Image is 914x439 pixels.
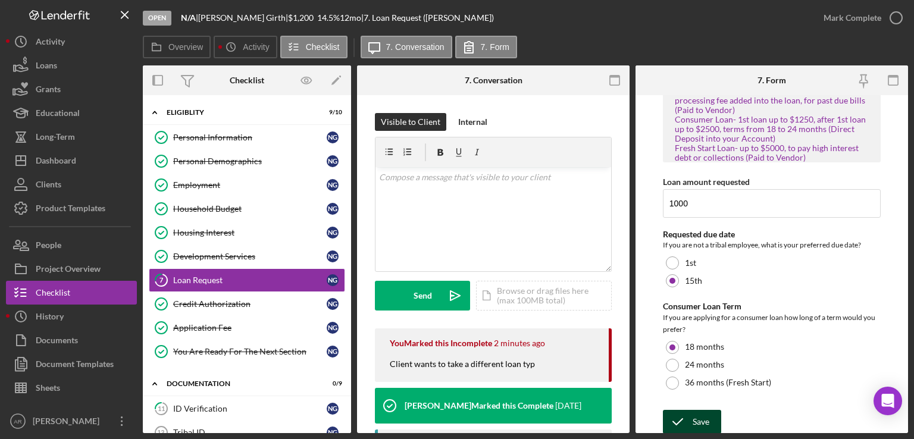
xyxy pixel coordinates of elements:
[173,133,327,142] div: Personal Information
[6,101,137,125] button: Educational
[663,410,721,434] button: Save
[375,113,446,131] button: Visible to Client
[30,409,107,436] div: [PERSON_NAME]
[317,13,340,23] div: 14.5 %
[173,428,327,437] div: Tribal ID
[36,30,65,57] div: Activity
[361,36,452,58] button: 7. Conversation
[181,12,196,23] b: N/A
[327,179,339,191] div: N G
[414,281,432,311] div: Send
[36,54,57,80] div: Loans
[6,328,137,352] button: Documents
[306,42,340,52] label: Checklist
[481,42,509,52] label: 7. Form
[36,233,61,260] div: People
[663,239,881,251] div: If you are not a tribal employee, what is your preferred due date?
[685,378,771,387] label: 36 months (Fresh Start)
[36,196,105,223] div: Product Templates
[288,12,314,23] span: $1,200
[6,77,137,101] button: Grants
[327,250,339,262] div: N G
[327,403,339,415] div: N G
[327,298,339,310] div: N G
[173,156,327,166] div: Personal Demographics
[6,30,137,54] button: Activity
[159,276,164,284] tspan: 7
[149,126,345,149] a: Personal InformationNG
[390,358,547,382] div: Client wants to take a different loan typ
[6,125,137,149] button: Long-Term
[6,281,137,305] a: Checklist
[36,328,78,355] div: Documents
[327,322,339,334] div: N G
[243,42,269,52] label: Activity
[198,13,288,23] div: [PERSON_NAME] Girth |
[321,109,342,116] div: 9 / 10
[181,13,198,23] div: |
[167,380,312,387] div: Documentation
[143,36,211,58] button: Overview
[149,397,345,421] a: 11ID VerificationNG
[149,316,345,340] a: Application FeeNG
[214,36,277,58] button: Activity
[149,173,345,197] a: EmploymentNG
[327,227,339,239] div: N G
[455,36,517,58] button: 7. Form
[173,252,327,261] div: Development Services
[173,323,327,333] div: Application Fee
[173,228,327,237] div: Housing Interest
[452,113,493,131] button: Internal
[149,244,345,268] a: Development ServicesNG
[663,302,881,311] div: Consumer Loan Term
[6,376,137,400] a: Sheets
[327,155,339,167] div: N G
[327,274,339,286] div: N G
[685,342,724,352] label: 18 months
[494,338,545,348] time: 2025-09-05 14:49
[386,42,445,52] label: 7. Conversation
[6,233,137,257] button: People
[143,11,171,26] div: Open
[6,149,137,173] a: Dashboard
[685,258,696,268] label: 1st
[230,76,264,85] div: Checklist
[149,268,345,292] a: 7Loan RequestNG
[375,281,470,311] button: Send
[381,113,440,131] div: Visible to Client
[167,109,312,116] div: Eligiblity
[173,299,327,309] div: Credit Authorization
[6,173,137,196] button: Clients
[280,36,348,58] button: Checklist
[168,42,203,52] label: Overview
[465,76,522,85] div: 7. Conversation
[6,305,137,328] button: History
[6,257,137,281] a: Project Overview
[173,204,327,214] div: Household Budget
[6,196,137,220] button: Product Templates
[173,275,327,285] div: Loan Request
[36,305,64,331] div: History
[149,221,345,244] a: Housing InterestNG
[327,203,339,215] div: N G
[361,13,494,23] div: | 7. Loan Request ([PERSON_NAME])
[36,376,60,403] div: Sheets
[157,429,164,436] tspan: 12
[390,338,492,348] div: You Marked this Incomplete
[36,281,70,308] div: Checklist
[6,352,137,376] button: Document Templates
[321,380,342,387] div: 0 / 9
[149,197,345,221] a: Household BudgetNG
[812,6,908,30] button: Mark Complete
[149,149,345,173] a: Personal DemographicsNG
[758,76,786,85] div: 7. Form
[36,77,61,104] div: Grants
[36,101,80,128] div: Educational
